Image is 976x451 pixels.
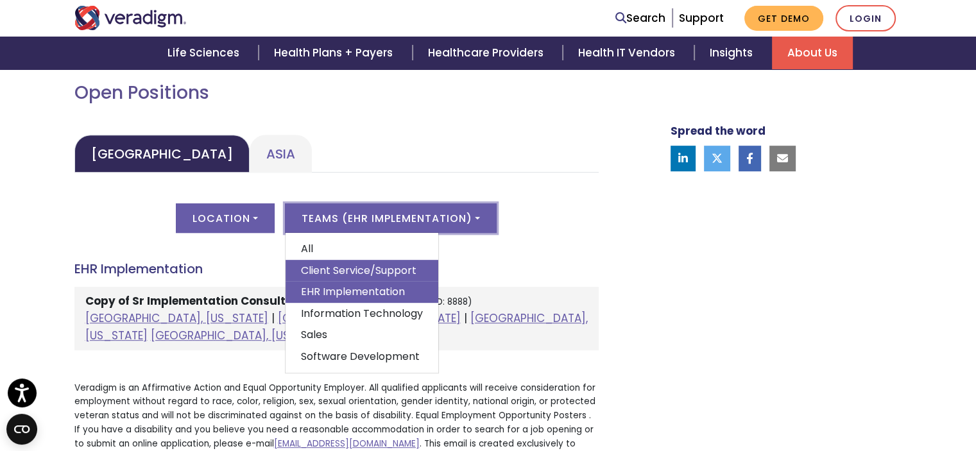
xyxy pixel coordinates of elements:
[74,261,599,277] h4: EHR Implementation
[74,6,187,30] img: Veradigm logo
[671,123,766,139] strong: Spread the word
[413,37,563,69] a: Healthcare Providers
[85,311,588,343] a: [GEOGRAPHIC_DATA], [US_STATE]
[85,293,408,309] strong: Copy of Sr Implementation Consultant (Billing) - Remote
[679,10,724,26] a: Support
[615,10,665,27] a: Search
[6,414,37,445] button: Open CMP widget
[411,296,472,308] small: (Job ID: 8888)
[694,37,772,69] a: Insights
[286,303,438,325] a: Information Technology
[772,37,853,69] a: About Us
[563,37,694,69] a: Health IT Vendors
[250,135,312,173] a: Asia
[259,37,412,69] a: Health Plans + Payers
[74,135,250,173] a: [GEOGRAPHIC_DATA]
[278,311,461,326] a: [GEOGRAPHIC_DATA], [US_STATE]
[85,311,268,326] a: [GEOGRAPHIC_DATA], [US_STATE]
[152,37,259,69] a: Life Sciences
[286,238,438,260] a: All
[464,311,467,326] span: |
[271,311,275,326] span: |
[151,328,334,343] a: [GEOGRAPHIC_DATA], [US_STATE]
[744,6,823,31] a: Get Demo
[74,82,599,104] h2: Open Positions
[286,281,438,303] a: EHR Implementation
[835,5,896,31] a: Login
[286,346,438,368] a: Software Development
[286,324,438,346] a: Sales
[286,260,438,282] a: Client Service/Support
[274,438,420,450] a: [EMAIL_ADDRESS][DOMAIN_NAME]
[285,203,497,233] button: Teams (EHR Implementation)
[176,203,275,233] button: Location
